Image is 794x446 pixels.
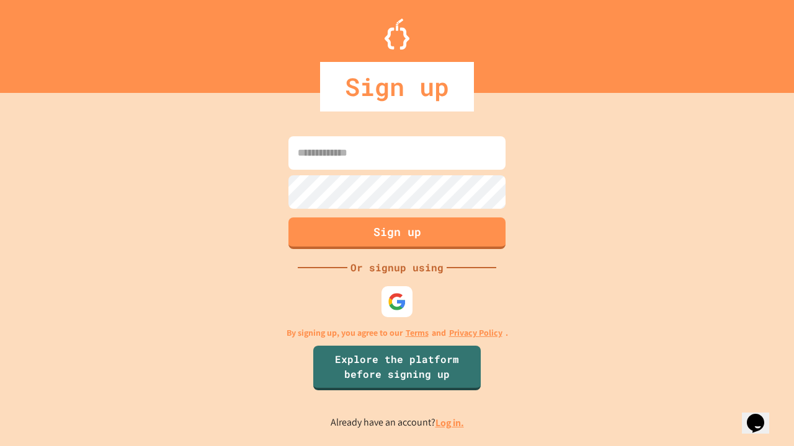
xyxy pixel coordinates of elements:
[347,260,447,275] div: Or signup using
[691,343,782,395] iframe: chat widget
[406,326,429,339] a: Terms
[435,416,464,429] a: Log in.
[313,346,481,390] a: Explore the platform before signing up
[449,326,502,339] a: Privacy Policy
[331,415,464,431] p: Already have an account?
[287,326,508,339] p: By signing up, you agree to our and .
[288,217,506,249] button: Sign up
[320,62,474,111] div: Sign up
[388,292,406,311] img: google-icon.svg
[385,19,409,50] img: Logo.svg
[742,396,782,434] iframe: chat widget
